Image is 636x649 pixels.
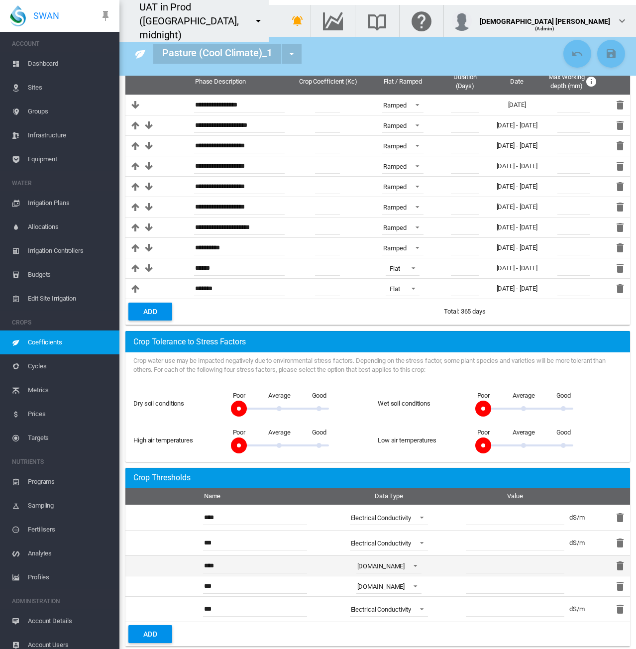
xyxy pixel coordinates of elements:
[610,217,630,237] button: DELETE this Crop Coefficient Phase
[410,15,433,27] md-icon: Click here for help
[28,263,111,287] span: Budgets
[614,181,626,193] md-icon: icon-delete
[12,175,111,191] span: WATER
[610,95,630,115] button: DELETE this Crop Coefficient Phase
[28,52,111,76] span: Dashboard
[129,160,141,172] md-icon: Click icon to Move Up
[129,242,141,254] md-icon: Click icon to Move Up
[610,599,630,619] button: Delete
[614,603,626,615] md-icon: icon-delete
[614,580,626,592] md-icon: icon-delete
[143,201,155,213] md-icon: Click icon to Move Down
[614,201,626,213] md-icon: icon-delete
[383,204,406,211] div: Ramped
[100,10,111,22] md-icon: icon-pin
[605,48,617,60] md-icon: icon-content-save
[535,26,554,31] span: (Admin)
[614,537,626,549] md-icon: icon-delete
[383,142,406,150] div: Ramped
[133,400,184,407] label: Dry soil conditions
[614,99,626,111] md-icon: icon-delete
[288,11,308,31] button: icon-bell-ring
[440,299,604,324] td: Total: 365 days
[383,183,406,191] div: Ramped
[390,265,400,272] div: Flat
[12,593,111,609] span: ADMINISTRATION
[133,468,191,487] span: Crop Coefficients
[565,505,600,530] td: dS/m
[490,278,544,299] td: [DATE] - [DATE]
[133,356,622,382] div: Crop water use may be impacted negatively due to environmental stress factors. Depending on the s...
[28,76,111,100] span: Sites
[321,15,345,27] md-icon: Go to the Data Hub
[299,78,357,85] span: Crop Coefficient (Kc)
[610,197,630,217] button: DELETE this Crop Coefficient Phase
[510,78,524,85] span: Date
[610,177,630,197] button: DELETE this Crop Coefficient Phase
[444,5,636,37] button: [DEMOGRAPHIC_DATA] [PERSON_NAME] (Admin) icon-chevron-down
[383,122,406,129] div: Ramped
[513,391,535,400] span: Average
[128,625,172,643] button: Add
[130,44,150,64] button: Click to go to list of Crops
[490,135,544,156] td: [DATE] - [DATE]
[556,428,571,437] span: Good
[143,140,155,152] md-icon: Click icon to Move Down
[233,391,246,400] span: Poor
[233,428,246,437] span: Poor
[490,197,544,217] td: [DATE] - [DATE]
[375,492,403,500] span: Data Type
[282,44,302,64] button: Quick navigate to other crops
[268,428,291,437] span: Average
[565,596,600,622] td: dS/m
[384,78,423,85] span: Flat / Ramped
[28,147,111,171] span: Equipment
[129,283,141,295] md-icon: Click icon to Move Up
[129,262,141,274] md-icon: Click icon to Move Up
[490,115,544,135] td: [DATE] - [DATE]
[610,156,630,176] button: DELETE this Crop Coefficient Phase
[351,540,412,547] span: Electrical Conductivity
[28,239,111,263] span: Irrigation Controllers
[248,11,268,31] button: icon-menu-down
[28,470,111,494] span: Programs
[480,12,610,22] div: [DEMOGRAPHIC_DATA] [PERSON_NAME]
[490,156,544,176] td: [DATE] - [DATE]
[351,514,412,522] span: Electrical Conductivity
[610,279,630,299] button: DELETE this Crop Coefficient Phase
[28,541,111,565] span: Analytes
[610,115,630,135] button: DELETE this Crop Coefficient Phase
[365,15,389,27] md-icon: Search the knowledge base
[12,36,111,52] span: ACCOUNT
[610,556,630,576] button: Delete
[143,221,155,233] md-icon: Click icon to Move Down
[357,583,405,590] span: [DOMAIN_NAME]
[563,40,591,68] button: Cancel Changes
[565,530,600,555] td: dS/m
[614,262,626,274] md-icon: icon-delete
[585,76,597,88] md-icon: Optional maximum working depths for crop by date, representing bottom of effective root zone (see...
[378,400,430,407] span: Wet soil conditions
[312,428,327,437] span: Good
[33,9,59,22] span: SWAN
[383,244,406,252] div: Ramped
[614,242,626,254] md-icon: icon-delete
[195,78,246,85] span: Phase Description
[28,609,111,633] span: Account Details
[490,237,544,258] td: [DATE] - [DATE]
[571,48,583,60] md-icon: icon-undo
[28,330,111,354] span: Coefficients
[129,201,141,213] md-icon: Click icon to Move Up
[357,562,405,570] span: [DOMAIN_NAME]
[129,140,141,152] md-icon: Click icon to Move Up
[28,287,111,311] span: Edit Site Irrigation
[28,494,111,518] span: Sampling
[10,5,26,26] img: SWAN-Landscape-Logo-Colour-drop.png
[477,428,490,437] span: Poor
[143,119,155,131] md-icon: Click icon to Move Down
[292,15,304,27] md-icon: icon-bell-ring
[28,123,111,147] span: Infrastructure
[614,560,626,572] md-icon: icon-delete
[312,391,327,400] span: Good
[143,242,155,254] md-icon: Click icon to Move Down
